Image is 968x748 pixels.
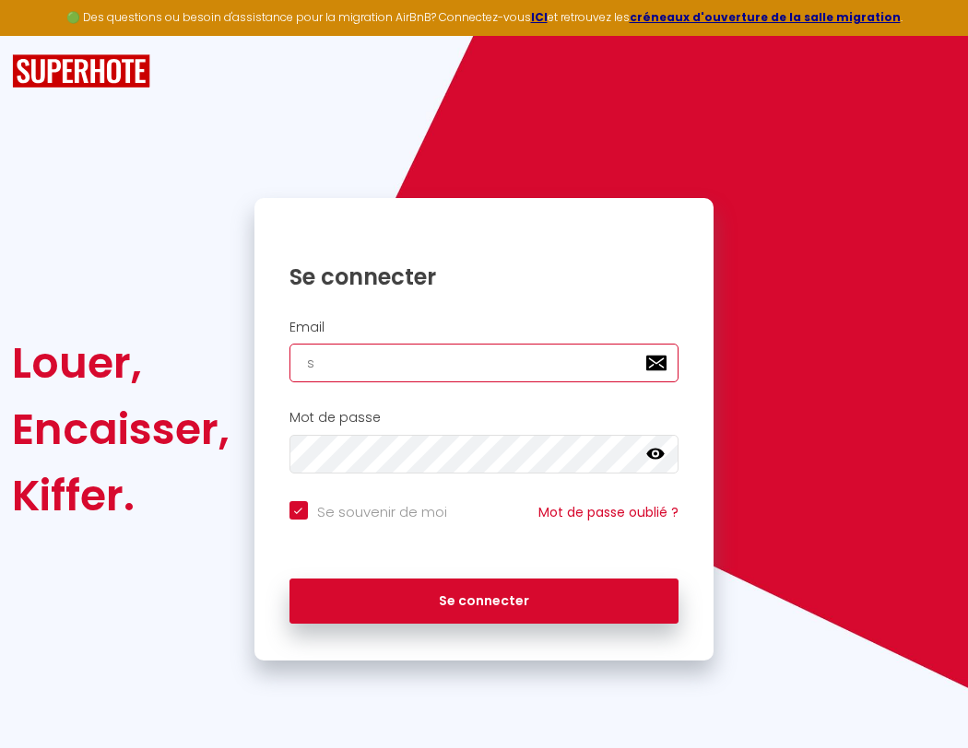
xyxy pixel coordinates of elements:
[12,54,150,88] img: SuperHote logo
[289,579,679,625] button: Se connecter
[538,503,679,521] a: Mot de passe oublié ?
[289,320,679,335] h2: Email
[12,330,230,396] div: Louer,
[289,410,679,426] h2: Mot de passe
[12,462,230,529] div: Kiffer.
[531,9,548,25] a: ICI
[289,344,679,382] input: Ton Email
[15,7,70,63] button: Ouvrir le widget de chat LiveChat
[289,263,679,291] h1: Se connecter
[12,396,230,462] div: Encaisser,
[630,9,901,25] a: créneaux d'ouverture de la salle migration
